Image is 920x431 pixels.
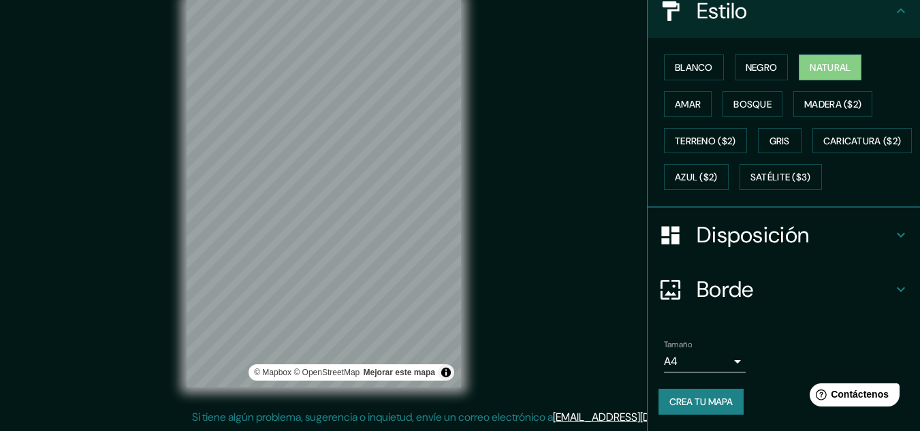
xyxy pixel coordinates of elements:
[438,364,454,381] button: Activar o desactivar atribución
[664,54,724,80] button: Blanco
[553,410,721,424] a: [EMAIL_ADDRESS][DOMAIN_NAME]
[294,368,360,377] font: © OpenStreetMap
[723,91,782,117] button: Bosque
[823,135,902,147] font: Caricatura ($2)
[664,339,692,350] font: Tamaño
[697,221,809,249] font: Disposición
[664,164,729,190] button: Azul ($2)
[659,389,744,415] button: Crea tu mapa
[697,275,754,304] font: Borde
[648,262,920,317] div: Borde
[664,354,678,368] font: A4
[675,98,701,110] font: Amar
[740,164,822,190] button: Satélite ($3)
[799,378,905,416] iframe: Lanzador de widgets de ayuda
[364,368,435,377] font: Mejorar este mapa
[770,135,790,147] font: Gris
[664,351,746,372] div: A4
[812,128,913,154] button: Caricatura ($2)
[192,410,553,424] font: Si tiene algún problema, sugerencia o inquietud, envíe un correo electrónico a
[758,128,802,154] button: Gris
[664,128,747,154] button: Terreno ($2)
[294,368,360,377] a: Mapa de OpenStreet
[675,61,713,74] font: Blanco
[746,61,778,74] font: Negro
[675,172,718,184] font: Azul ($2)
[675,135,736,147] font: Terreno ($2)
[793,91,872,117] button: Madera ($2)
[664,91,712,117] button: Amar
[669,396,733,408] font: Crea tu mapa
[254,368,291,377] font: © Mapbox
[648,208,920,262] div: Disposición
[750,172,811,184] font: Satélite ($3)
[733,98,772,110] font: Bosque
[364,368,435,377] a: Comentarios sobre el mapa
[804,98,861,110] font: Madera ($2)
[254,368,291,377] a: Mapbox
[735,54,789,80] button: Negro
[810,61,851,74] font: Natural
[799,54,861,80] button: Natural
